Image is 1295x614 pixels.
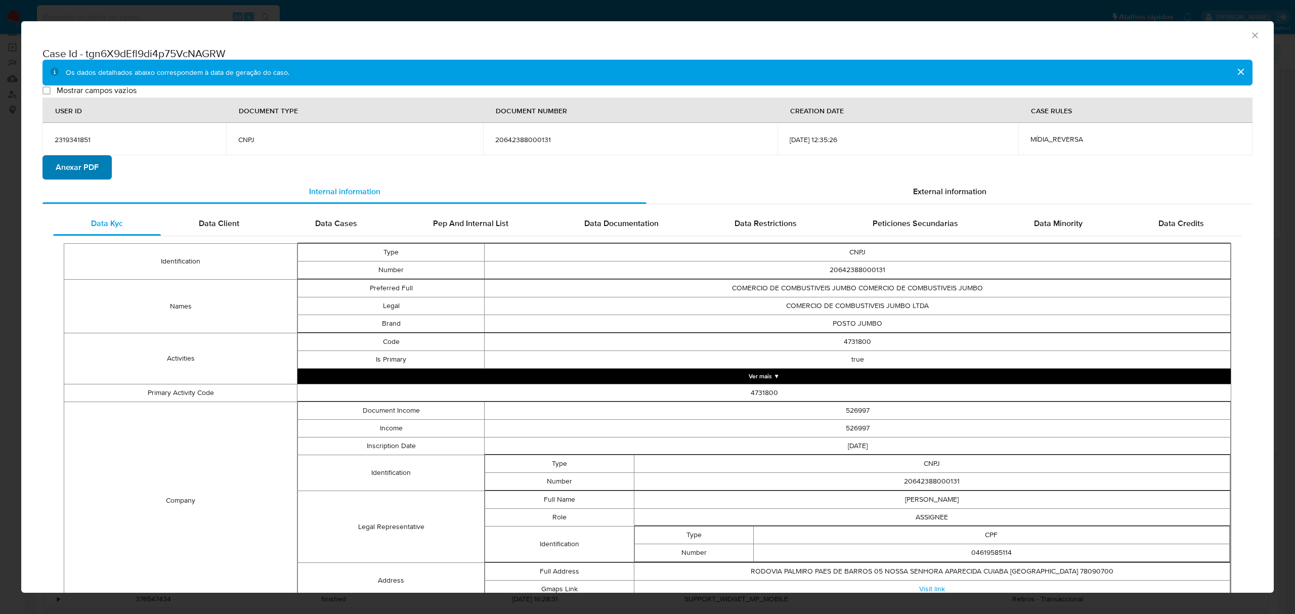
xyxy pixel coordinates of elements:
[298,274,485,291] td: Preferred Full
[298,414,485,431] td: Income
[42,53,229,66] h2: Case Id - tgn6X9dEfl9di4p75VcNAGRW
[634,503,1230,520] td: ASSIGNEE
[298,238,485,255] td: Type
[913,180,986,191] span: External information
[433,211,508,223] span: Pep And Internal List
[21,21,1274,593] div: closure-recommendation-modal
[55,117,230,126] span: 2319341851
[485,238,1231,255] td: CNPJ
[298,291,485,309] td: Legal
[123,84,162,101] div: USER ID
[64,396,297,593] td: Company
[298,396,485,414] td: Document Income
[485,345,1231,363] td: true
[1034,211,1083,223] span: Data Minority
[485,255,1231,273] td: 20642388000131
[298,327,485,345] td: Code
[53,205,1242,230] div: Detailed internal info
[919,578,945,588] a: Visit link
[254,117,469,126] span: CNPJ
[64,238,297,274] td: Identification
[1250,30,1259,39] button: Fechar a janela
[773,117,987,126] span: [DATE] 12:35:26
[580,84,663,101] div: DOCUMENT NUMBER
[298,345,485,363] td: Is Primary
[42,149,112,173] button: Anexar PDF
[297,363,1231,378] button: Expand array
[485,467,634,485] td: Number
[735,211,797,223] span: Data Restrictions
[634,538,753,556] td: Number
[805,47,829,71] button: cerrar
[298,557,485,593] td: Address
[485,396,1231,414] td: 526997
[847,84,913,101] div: CREATION DATE
[1173,54,1253,64] span: Mostrar campos vazios
[298,449,485,485] td: Identification
[1158,55,1167,63] input: Mostrar campos vazios
[1158,211,1204,223] span: Data Credits
[315,211,357,223] span: Data Cases
[298,485,485,557] td: Legal Representative
[64,274,297,327] td: Names
[485,520,634,556] td: Identification
[634,557,1230,575] td: RODOVIA PALMIRO PAES DE BARROS 05 NOSSA SENHORA APARECIDA CUIABA [GEOGRAPHIC_DATA] 78090700
[634,449,1230,467] td: CNPJ
[485,274,1231,291] td: COMERCIO DE COMBUSTIVEIS JUMBO COMERCIO DE COMBUSTIVEIS JUMBO
[298,255,485,273] td: Number
[485,557,634,575] td: Full Address
[1100,84,1153,101] div: CASE RULES
[485,575,634,592] td: Gmaps Link
[634,467,1230,485] td: 20642388000131
[634,485,1230,503] td: [PERSON_NAME]
[485,503,634,520] td: Role
[199,211,239,223] span: Data Client
[309,180,380,191] span: Internal information
[42,173,1253,198] div: Detailed info
[298,309,485,327] td: Brand
[485,431,1231,449] td: [DATE]
[873,211,958,223] span: Peticiones Secundarias
[64,327,297,378] td: Activities
[485,327,1231,345] td: 4731800
[485,414,1231,431] td: 526997
[584,211,659,223] span: Data Documentation
[64,378,297,396] td: Primary Activity Code
[56,150,99,172] span: Anexar PDF
[494,117,749,126] span: 20642388000131
[485,485,634,503] td: Full Name
[753,538,1229,556] td: 04619585114
[91,211,123,223] span: Data Kyc
[485,291,1231,309] td: COMERCIO DE COMBUSTIVEIS JUMBO LTDA
[581,54,805,64] span: Os dados detalhados abaixo correspondem à data de geração do caso.
[753,520,1229,538] td: CPF
[485,449,634,467] td: Type
[326,84,397,101] div: DOCUMENT TYPE
[485,309,1231,327] td: POSTO JUMBO
[1100,116,1153,126] span: MÍDIA_REVERSA
[634,520,753,538] td: Type
[297,378,1231,396] td: 4731800
[298,431,485,449] td: Inscription Date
